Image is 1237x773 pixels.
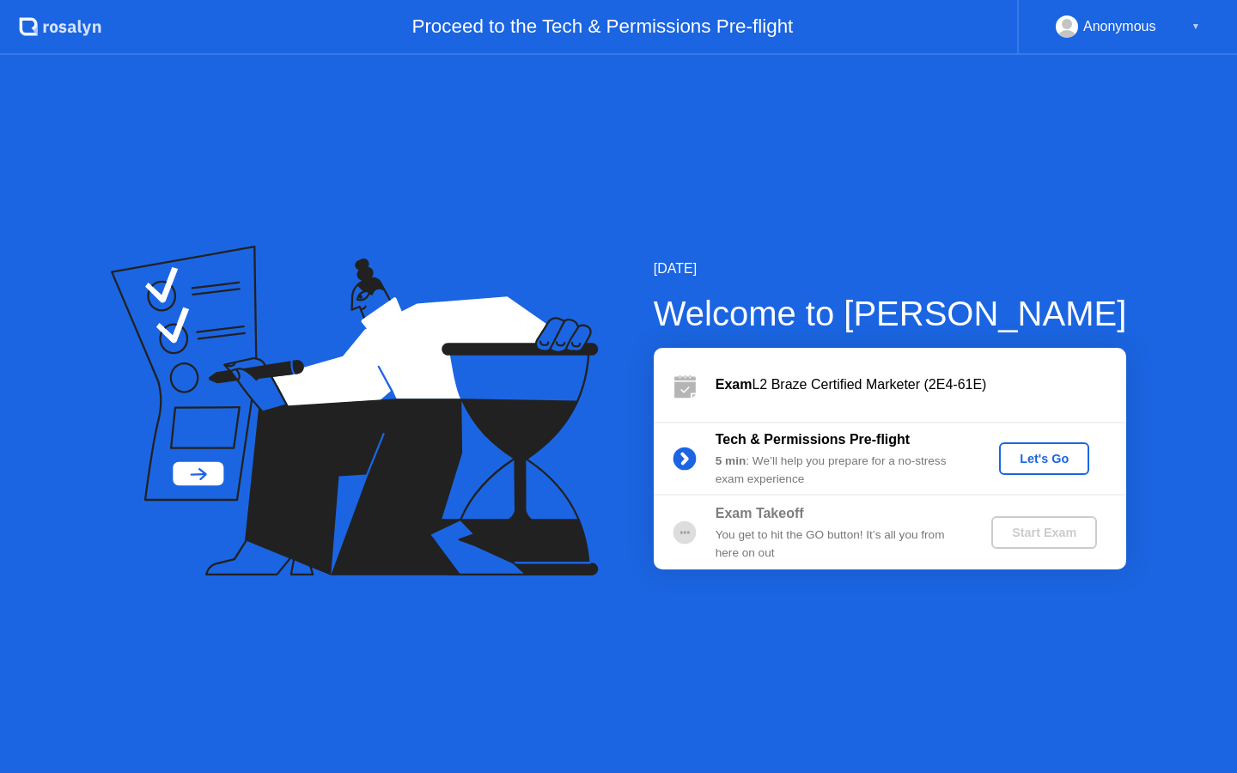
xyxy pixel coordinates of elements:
div: L2 Braze Certified Marketer (2E4-61E) [716,374,1126,395]
div: Anonymous [1083,15,1156,38]
div: Start Exam [998,526,1090,539]
button: Let's Go [999,442,1089,475]
div: Let's Go [1006,452,1082,466]
button: Start Exam [991,516,1097,549]
div: [DATE] [654,259,1127,279]
div: Welcome to [PERSON_NAME] [654,288,1127,339]
div: ▼ [1191,15,1200,38]
b: Exam [716,377,753,392]
b: 5 min [716,454,746,467]
b: Exam Takeoff [716,506,804,520]
div: You get to hit the GO button! It’s all you from here on out [716,526,963,562]
b: Tech & Permissions Pre-flight [716,432,910,447]
div: : We’ll help you prepare for a no-stress exam experience [716,453,963,488]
